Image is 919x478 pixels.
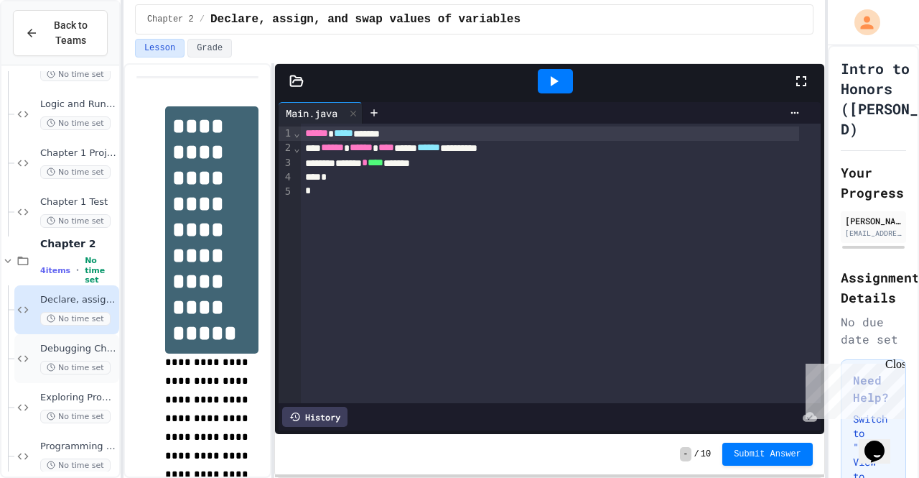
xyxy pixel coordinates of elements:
[40,459,111,472] span: No time set
[845,228,902,239] div: [EMAIL_ADDRESS][DOMAIN_NAME]
[859,420,905,464] iframe: chat widget
[200,14,205,25] span: /
[40,312,111,326] span: No time set
[135,39,185,58] button: Lesson
[76,265,79,276] span: •
[40,147,116,160] span: Chapter 1 Project
[40,68,111,81] span: No time set
[701,449,711,460] span: 10
[841,267,906,308] h2: Assignment Details
[841,162,906,203] h2: Your Progress
[13,10,108,56] button: Back to Teams
[839,6,884,39] div: My Account
[40,361,111,374] span: No time set
[40,343,116,355] span: Debugging Chapter 2
[40,116,111,130] span: No time set
[210,11,521,28] span: Declare, assign, and swap values of variables
[800,358,905,419] iframe: chat widget
[40,214,111,228] span: No time set
[734,449,801,460] span: Submit Answer
[293,142,300,154] span: Fold line
[40,266,70,275] span: 4 items
[187,39,232,58] button: Grade
[845,214,902,227] div: [PERSON_NAME]
[40,237,116,250] span: Chapter 2
[40,392,116,404] span: Exploring Programs in Chapter 2
[279,106,345,121] div: Main.java
[279,170,293,185] div: 4
[680,447,691,461] span: -
[722,443,813,466] button: Submit Answer
[841,313,906,348] div: No due date set
[40,165,111,179] span: No time set
[694,449,699,460] span: /
[293,127,300,139] span: Fold line
[40,196,116,208] span: Chapter 1 Test
[6,6,99,91] div: Chat with us now!Close
[279,127,293,141] div: 1
[40,410,111,423] span: No time set
[279,156,293,170] div: 3
[279,185,293,199] div: 5
[47,18,95,48] span: Back to Teams
[40,294,116,306] span: Declare, assign, and swap values of variables
[40,441,116,453] span: Programming Exercises 4, 5, 6, and 7
[85,256,116,285] span: No time set
[40,98,116,111] span: Logic and Runtime Errors
[147,14,194,25] span: Chapter 2
[282,407,347,427] div: History
[279,102,363,124] div: Main.java
[279,141,293,155] div: 2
